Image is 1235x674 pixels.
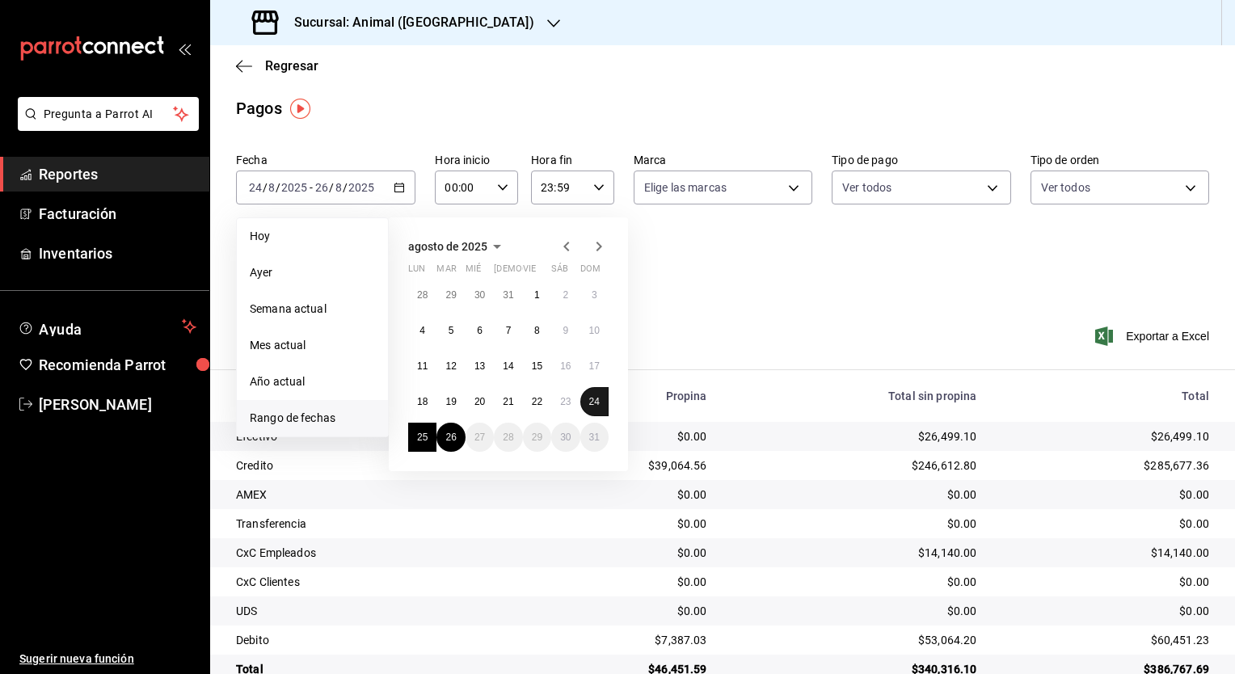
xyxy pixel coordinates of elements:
label: Tipo de pago [832,154,1010,166]
input: -- [248,181,263,194]
abbr: 1 de agosto de 2025 [534,289,540,301]
div: $246,612.80 [733,457,977,474]
span: Inventarios [39,242,196,264]
div: AMEX [236,487,508,503]
div: Pagos [236,96,282,120]
abbr: 20 de agosto de 2025 [474,396,485,407]
abbr: 14 de agosto de 2025 [503,360,513,372]
div: $0.00 [733,487,977,503]
div: $0.00 [533,545,707,561]
button: 5 de agosto de 2025 [436,316,465,345]
label: Tipo de orden [1031,154,1209,166]
div: $0.00 [1002,574,1209,590]
div: $0.00 [533,603,707,619]
abbr: 24 de agosto de 2025 [589,396,600,407]
div: $0.00 [1002,516,1209,532]
button: 19 de agosto de 2025 [436,387,465,416]
button: 6 de agosto de 2025 [466,316,494,345]
span: [PERSON_NAME] [39,394,196,415]
input: ---- [348,181,375,194]
abbr: 16 de agosto de 2025 [560,360,571,372]
input: -- [268,181,276,194]
button: 22 de agosto de 2025 [523,387,551,416]
button: 4 de agosto de 2025 [408,316,436,345]
span: Año actual [250,373,375,390]
button: 26 de agosto de 2025 [436,423,465,452]
abbr: 31 de julio de 2025 [503,289,513,301]
button: 17 de agosto de 2025 [580,352,609,381]
div: Total [1002,390,1209,402]
span: Pregunta a Parrot AI [44,106,174,123]
abbr: 26 de agosto de 2025 [445,432,456,443]
span: / [343,181,348,194]
abbr: 19 de agosto de 2025 [445,396,456,407]
div: $0.00 [733,603,977,619]
abbr: 12 de agosto de 2025 [445,360,456,372]
button: open_drawer_menu [178,42,191,55]
div: Debito [236,632,508,648]
abbr: 29 de julio de 2025 [445,289,456,301]
button: 1 de agosto de 2025 [523,280,551,310]
abbr: 23 de agosto de 2025 [560,396,571,407]
input: ---- [280,181,308,194]
div: $0.00 [733,574,977,590]
button: 2 de agosto de 2025 [551,280,580,310]
abbr: 28 de agosto de 2025 [503,432,513,443]
abbr: sábado [551,263,568,280]
div: CxC Clientes [236,574,508,590]
button: 23 de agosto de 2025 [551,387,580,416]
span: Hoy [250,228,375,245]
span: Ayuda [39,317,175,336]
button: 18 de agosto de 2025 [408,387,436,416]
button: 14 de agosto de 2025 [494,352,522,381]
abbr: viernes [523,263,536,280]
abbr: 28 de julio de 2025 [417,289,428,301]
span: Ayer [250,264,375,281]
span: Sugerir nueva función [19,651,196,668]
abbr: 29 de agosto de 2025 [532,432,542,443]
label: Fecha [236,154,415,166]
abbr: 8 de agosto de 2025 [534,325,540,336]
button: 15 de agosto de 2025 [523,352,551,381]
div: $0.00 [1002,487,1209,503]
abbr: 22 de agosto de 2025 [532,396,542,407]
button: 7 de agosto de 2025 [494,316,522,345]
button: 12 de agosto de 2025 [436,352,465,381]
abbr: 17 de agosto de 2025 [589,360,600,372]
div: $14,140.00 [733,545,977,561]
span: Regresar [265,58,318,74]
button: 21 de agosto de 2025 [494,387,522,416]
div: $26,499.10 [733,428,977,444]
span: Ver todos [1041,179,1090,196]
span: Recomienda Parrot [39,354,196,376]
span: Mes actual [250,337,375,354]
abbr: lunes [408,263,425,280]
abbr: jueves [494,263,589,280]
button: 16 de agosto de 2025 [551,352,580,381]
button: 10 de agosto de 2025 [580,316,609,345]
button: 3 de agosto de 2025 [580,280,609,310]
label: Marca [634,154,812,166]
button: 11 de agosto de 2025 [408,352,436,381]
button: 9 de agosto de 2025 [551,316,580,345]
button: Pregunta a Parrot AI [18,97,199,131]
button: Tooltip marker [290,99,310,119]
button: 13 de agosto de 2025 [466,352,494,381]
button: 28 de agosto de 2025 [494,423,522,452]
div: $0.00 [533,516,707,532]
span: Facturación [39,203,196,225]
div: $0.00 [1002,603,1209,619]
button: 31 de julio de 2025 [494,280,522,310]
span: agosto de 2025 [408,240,487,253]
input: -- [314,181,329,194]
button: 20 de agosto de 2025 [466,387,494,416]
div: CxC Empleados [236,545,508,561]
div: $26,499.10 [1002,428,1209,444]
button: Exportar a Excel [1098,326,1209,346]
button: 25 de agosto de 2025 [408,423,436,452]
span: Rango de fechas [250,410,375,427]
div: $285,677.36 [1002,457,1209,474]
abbr: 5 de agosto de 2025 [449,325,454,336]
label: Hora fin [531,154,614,166]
